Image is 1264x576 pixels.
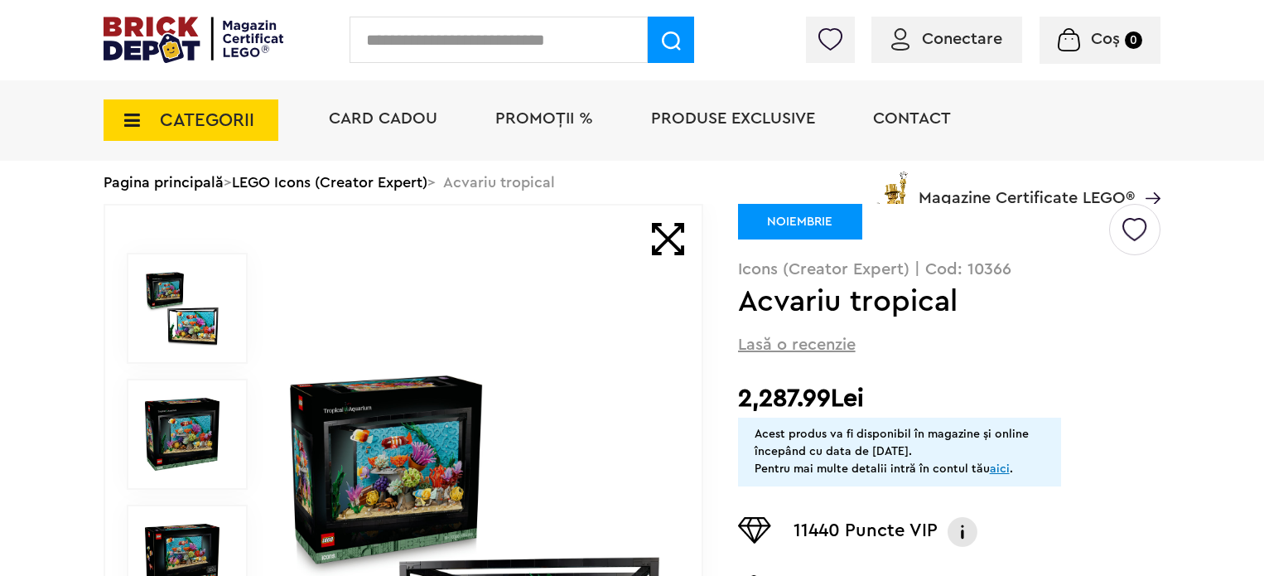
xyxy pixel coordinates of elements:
a: Contact [873,110,951,127]
img: Acvariu tropical [145,271,220,346]
a: Conectare [891,31,1002,47]
span: Coș [1091,31,1120,47]
p: 11440 Puncte VIP [794,517,938,547]
span: Magazine Certificate LEGO® [919,168,1135,206]
img: Acvariu tropical [145,397,220,472]
a: aici [990,463,1010,475]
span: Conectare [922,31,1002,47]
a: Magazine Certificate LEGO® [1135,168,1160,185]
h2: 2,287.99Lei [738,384,1160,414]
small: 0 [1125,31,1142,49]
div: Acest produs va fi disponibil în magazine și online începând cu data de [DATE]. Pentru mai multe ... [755,426,1044,478]
a: Card Cadou [329,110,437,127]
span: CATEGORII [160,111,254,129]
a: Produse exclusive [651,110,815,127]
img: Puncte VIP [738,517,771,544]
div: NOIEMBRIE [738,204,862,240]
a: PROMOȚII % [495,110,593,127]
img: Info VIP [946,517,979,547]
p: Icons (Creator Expert) | Cod: 10366 [738,261,1160,278]
h1: Acvariu tropical [738,287,1107,317]
span: Lasă o recenzie [738,333,856,356]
